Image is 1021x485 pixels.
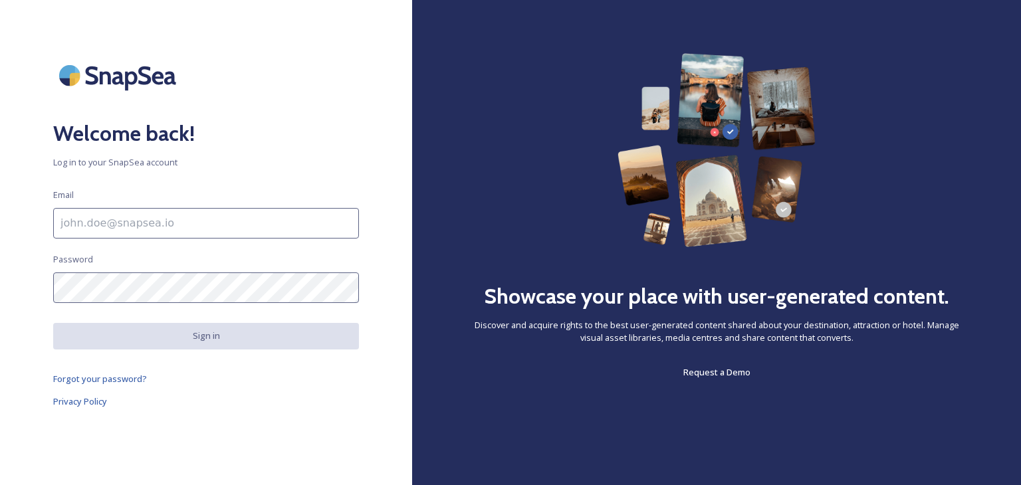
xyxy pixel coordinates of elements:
a: Privacy Policy [53,393,359,409]
h2: Showcase your place with user-generated content. [484,280,949,312]
span: Forgot your password? [53,373,147,385]
span: Password [53,253,93,266]
span: Log in to your SnapSea account [53,156,359,169]
img: 63b42ca75bacad526042e722_Group%20154-p-800.png [618,53,816,247]
img: SnapSea Logo [53,53,186,98]
span: Email [53,189,74,201]
input: john.doe@snapsea.io [53,208,359,239]
h2: Welcome back! [53,118,359,149]
a: Forgot your password? [53,371,359,387]
button: Sign in [53,323,359,349]
a: Request a Demo [683,364,750,380]
span: Request a Demo [683,366,750,378]
span: Privacy Policy [53,395,107,407]
span: Discover and acquire rights to the best user-generated content shared about your destination, att... [465,319,968,344]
